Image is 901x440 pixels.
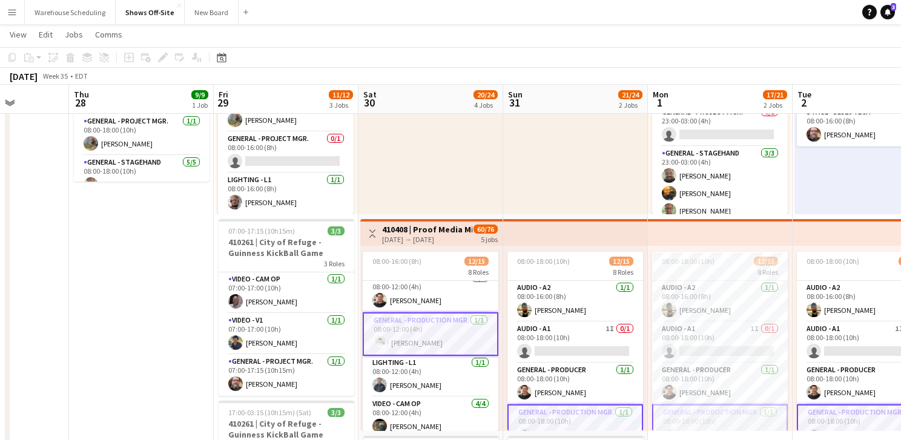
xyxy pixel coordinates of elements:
[651,96,668,110] span: 1
[10,70,38,82] div: [DATE]
[757,268,778,277] span: 8 Roles
[880,5,895,19] a: 3
[40,71,70,80] span: Week 35
[328,408,345,417] span: 3/3
[5,27,31,42] a: View
[219,237,354,258] h3: 410261 | City of Refuge - Guinness KickBall Game
[25,1,116,24] button: Warehouse Scheduling
[74,89,89,100] span: Thu
[116,1,185,24] button: Shows Off-Site
[507,322,643,363] app-card-role: Audio - A11I0/108:00-18:00 (10h)
[219,219,354,396] app-job-card: 07:00-17:15 (10h15m)3/3410261 | City of Refuge - Guinness KickBall Game3 RolesVideo - Cam Op1/107...
[652,35,788,214] app-job-card: 23:00-03:00 (4h) (Tue)5/6 [GEOGRAPHIC_DATA]4 RolesAudio - A11/123:00-03:00 (4h)[PERSON_NAME]Gener...
[507,363,643,404] app-card-role: General - Producer1/108:00-18:00 (10h)[PERSON_NAME]
[382,235,472,244] div: [DATE] → [DATE]
[474,90,498,99] span: 20/24
[468,268,489,277] span: 8 Roles
[474,225,498,234] span: 60/76
[609,257,633,266] span: 12/15
[363,89,377,100] span: Sat
[95,29,122,40] span: Comms
[464,257,489,266] span: 12/15
[754,257,778,266] span: 12/15
[219,314,354,355] app-card-role: Video - V11/107:00-17:00 (10h)[PERSON_NAME]
[218,35,354,214] app-job-card: 08:00-16:00 (8h)5/6 [GEOGRAPHIC_DATA]4 Roles[PERSON_NAME][PERSON_NAME][PERSON_NAME]Audio - A11/10...
[185,1,239,24] button: New Board
[382,224,472,235] h3: 410408 | Proof Media Mix - Virgin Cruise 2025
[652,322,788,363] app-card-role: Audio - A11I0/108:00-18:00 (10h)
[764,100,787,110] div: 2 Jobs
[328,226,345,235] span: 3/3
[797,89,811,100] span: Tue
[363,356,498,397] app-card-role: Lighting - L11/108:00-12:00 (4h)[PERSON_NAME]
[324,259,345,268] span: 3 Roles
[75,71,88,80] div: EDT
[191,90,208,99] span: 9/9
[506,96,523,110] span: 31
[39,29,53,40] span: Edit
[796,96,811,110] span: 2
[34,27,58,42] a: Edit
[763,90,787,99] span: 17/21
[218,132,354,173] app-card-role: General - Project Mgr.0/108:00-16:00 (8h)
[74,156,210,267] app-card-role: General - Stagehand5/508:00-18:00 (10h)[PERSON_NAME]
[618,90,642,99] span: 21/24
[219,355,354,396] app-card-role: General - Project Mgr.1/107:00-17:15 (10h15m)[PERSON_NAME]
[807,257,859,266] span: 08:00-18:00 (10h)
[652,105,788,146] app-card-role: General - Project Mgr.0/123:00-03:00 (4h)
[474,100,497,110] div: 4 Jobs
[228,408,311,417] span: 17:00-03:15 (10h15m) (Sat)
[361,96,377,110] span: 30
[72,96,89,110] span: 28
[652,252,788,431] app-job-card: 08:00-18:00 (10h)12/158 RolesAudio - A21/108:00-16:00 (8h)[PERSON_NAME]Audio - A11I0/108:00-18:00...
[219,89,228,100] span: Fri
[613,268,633,277] span: 8 Roles
[619,100,642,110] div: 2 Jobs
[481,234,498,244] div: 5 jobs
[507,252,643,431] app-job-card: 08:00-18:00 (10h)12/158 RolesAudio - A21/108:00-16:00 (8h)[PERSON_NAME]Audio - A11I0/108:00-18:00...
[329,100,352,110] div: 3 Jobs
[192,100,208,110] div: 1 Job
[507,281,643,322] app-card-role: Audio - A21/108:00-16:00 (8h)[PERSON_NAME]
[363,312,498,356] app-card-role: General - Production Mgr.1/108:00-12:00 (4h)[PERSON_NAME]
[74,114,210,156] app-card-role: General - Project Mgr.1/108:00-18:00 (10h)[PERSON_NAME]
[891,3,896,11] span: 3
[217,96,228,110] span: 29
[653,89,668,100] span: Mon
[228,226,295,235] span: 07:00-17:15 (10h15m)
[363,271,498,312] app-card-role: General - Producer1/108:00-12:00 (4h)[PERSON_NAME]
[517,257,570,266] span: 08:00-18:00 (10h)
[372,257,421,266] span: 08:00-16:00 (8h)
[10,29,27,40] span: View
[90,27,127,42] a: Comms
[652,146,788,223] app-card-role: General - Stagehand3/323:00-03:00 (4h)[PERSON_NAME][PERSON_NAME][PERSON_NAME]
[652,281,788,322] app-card-role: Audio - A21/108:00-16:00 (8h)[PERSON_NAME]
[508,89,523,100] span: Sun
[219,272,354,314] app-card-role: Video - Cam Op1/107:00-17:00 (10h)[PERSON_NAME]
[218,173,354,214] app-card-role: Lighting - L11/108:00-16:00 (8h)[PERSON_NAME]
[65,29,83,40] span: Jobs
[363,252,498,431] app-job-card: 08:00-16:00 (8h)12/158 Roles General - Producer1/108:00-12:00 (4h)[PERSON_NAME]General - Producti...
[60,27,88,42] a: Jobs
[329,90,353,99] span: 11/12
[652,363,788,404] app-card-role: General - Producer1/108:00-18:00 (10h)[PERSON_NAME]
[219,418,354,440] h3: 410261 | City of Refuge - Guinness KickBall Game
[662,257,715,266] span: 08:00-18:00 (10h)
